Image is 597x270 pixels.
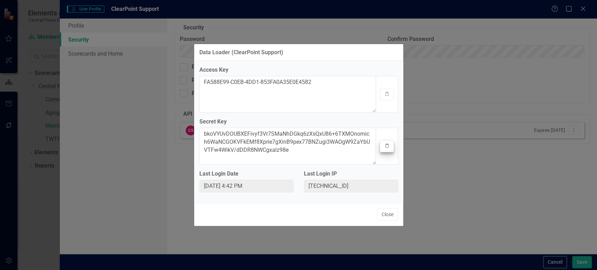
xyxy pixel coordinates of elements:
label: Secret Key [199,118,398,126]
div: Data Loader (ClearPoint Support) [199,49,283,56]
textarea: bkoVYUvDOUBXEFivyf3Vr7SMaNhDGkq6zXsQxU86+6TXMOnomich6WaNCGOKVFkEMf8Xprie7gXinB9pex77BNZugi3WAOgW9... [199,128,376,164]
label: Last Login Date [199,170,293,178]
textarea: FA588E99-C0EB-4DD1-853FA0A35E0E4582 [199,76,376,113]
label: Access Key [199,66,398,74]
button: Close [377,208,398,221]
label: Last Login IP [304,170,398,178]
